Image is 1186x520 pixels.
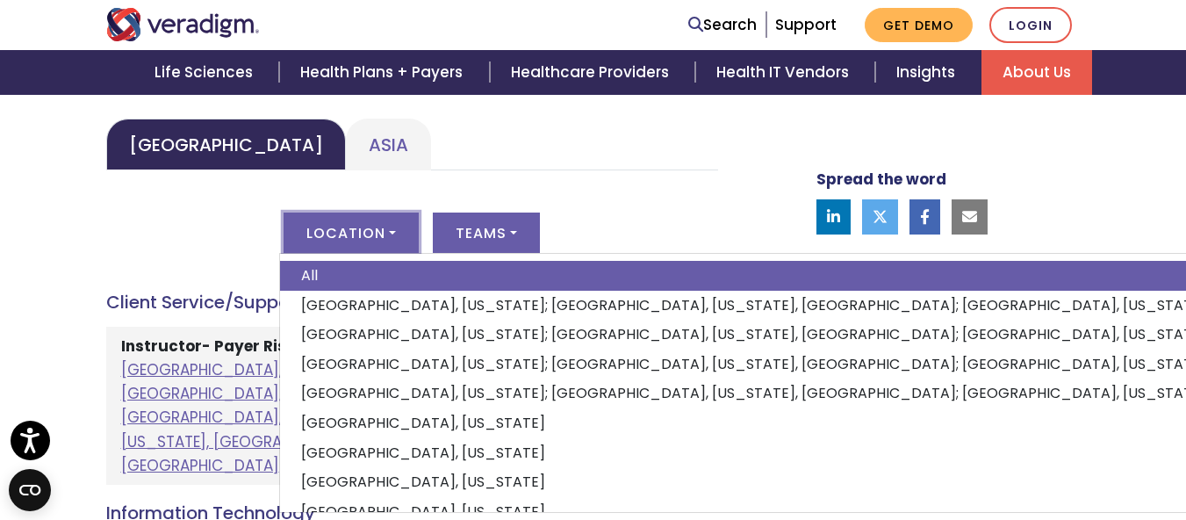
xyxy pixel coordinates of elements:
[133,50,279,95] a: Life Sciences
[9,469,51,511] button: Open CMP widget
[106,8,260,41] img: Veradigm logo
[433,213,540,253] button: Teams
[121,359,706,476] a: [GEOGRAPHIC_DATA], [US_STATE]; [GEOGRAPHIC_DATA], [US_STATE], [GEOGRAPHIC_DATA]; [GEOGRAPHIC_DATA...
[775,14,837,35] a: Support
[490,50,695,95] a: Healthcare Providers
[875,50,981,95] a: Insights
[284,213,419,253] button: Location
[279,50,489,95] a: Health Plans + Payers
[816,169,946,190] strong: Spread the word
[688,13,757,37] a: Search
[346,119,431,170] a: Asia
[106,119,346,170] a: [GEOGRAPHIC_DATA]
[981,50,1092,95] a: About Us
[865,8,973,42] a: Get Demo
[989,7,1072,43] a: Login
[695,50,875,95] a: Health IT Vendors
[106,292,718,313] h4: Client Service/Support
